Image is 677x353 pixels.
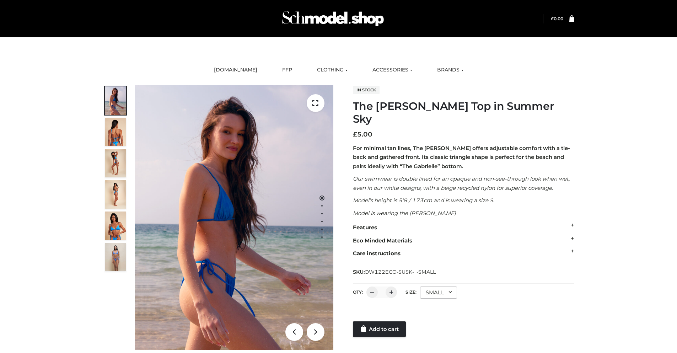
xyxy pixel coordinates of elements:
[353,175,570,191] em: Our swimwear is double lined for an opaque and non-see-through look when wet, even in our white d...
[432,62,469,78] a: BRANDS
[353,130,372,138] bdi: 5.00
[353,234,574,247] div: Eco Minded Materials
[135,85,333,350] img: 1.Alex-top_SS-1_4464b1e7-c2c9-4e4b-a62c-58381cd673c0 (1)
[367,62,418,78] a: ACCESSORIES
[105,243,126,271] img: SSVC.jpg
[353,221,574,234] div: Features
[280,5,386,33] img: Schmodel Admin 964
[105,212,126,240] img: 2.Alex-top_CN-1-1-2.jpg
[209,62,263,78] a: [DOMAIN_NAME]
[353,210,456,216] em: Model is wearing the [PERSON_NAME]
[551,16,563,21] a: £0.00
[312,62,353,78] a: CLOTHING
[353,86,380,94] span: In stock
[405,289,417,295] label: Size:
[353,289,363,295] label: QTY:
[353,130,357,138] span: £
[551,16,554,21] span: £
[353,100,574,125] h1: The [PERSON_NAME] Top in Summer Sky
[365,269,436,275] span: OW122ECO-SUSK-_-SMALL
[353,247,574,260] div: Care instructions
[105,180,126,209] img: 3.Alex-top_CN-1-1-2.jpg
[105,149,126,177] img: 4.Alex-top_CN-1-1-2.jpg
[353,197,494,204] em: Model’s height is 5’8 / 173cm and is wearing a size S.
[353,145,570,170] strong: For minimal tan lines, The [PERSON_NAME] offers adjustable comfort with a tie-back and gathered f...
[353,321,406,337] a: Add to cart
[420,287,457,299] div: SMALL
[353,268,436,276] span: SKU:
[105,118,126,146] img: 5.Alex-top_CN-1-1_1-1.jpg
[551,16,563,21] bdi: 0.00
[105,86,126,115] img: 1.Alex-top_SS-1_4464b1e7-c2c9-4e4b-a62c-58381cd673c0-1.jpg
[277,62,297,78] a: FFP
